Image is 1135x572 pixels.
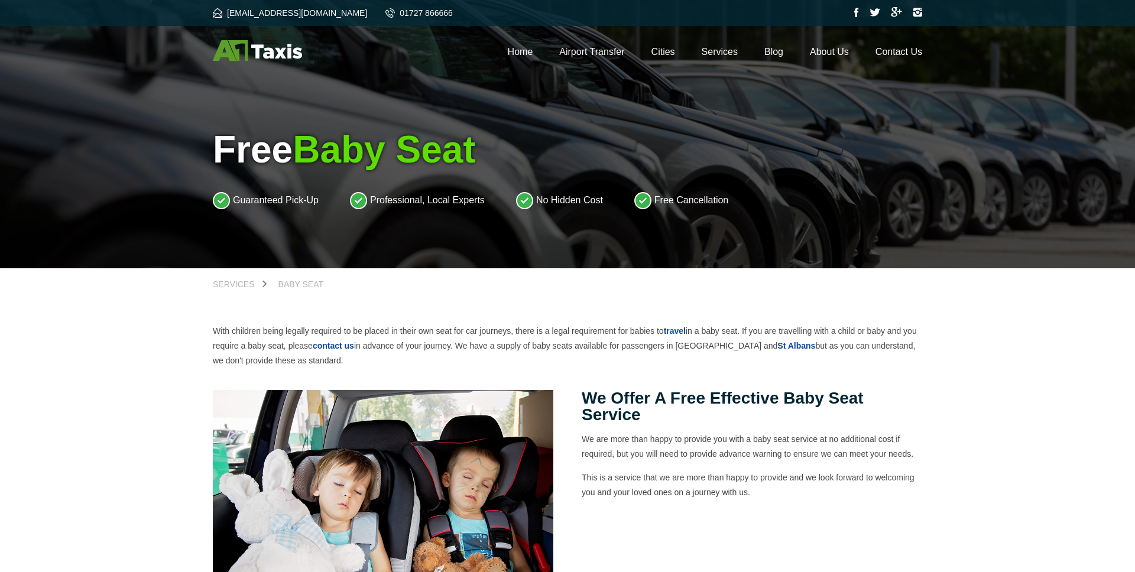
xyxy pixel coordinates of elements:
[777,341,815,350] a: St Albans
[213,128,922,171] h1: Free
[213,8,367,18] a: [EMAIL_ADDRESS][DOMAIN_NAME]
[313,341,354,350] a: contact us
[854,8,859,17] img: Facebook
[516,191,603,209] li: No Hidden Cost
[213,280,267,288] a: Services
[870,8,880,17] img: Twitter
[559,47,624,57] a: Airport Transfer
[508,47,533,57] a: Home
[350,191,485,209] li: Professional, Local Experts
[385,8,453,18] a: 01727 866666
[582,470,922,500] p: This is a service that we are more than happy to provide and we look forward to welcoming you and...
[582,432,922,461] p: We are more than happy to provide you with a baby seat service at no additional cost if required,...
[651,47,675,57] a: Cities
[267,280,336,288] a: Baby Seat
[213,324,922,368] p: With children being legally required to be placed in their own seat for car journeys, there is a ...
[810,47,849,57] a: About Us
[702,47,738,57] a: Services
[764,47,783,57] a: Blog
[213,40,302,61] img: A1 Taxis St Albans LTD
[278,279,324,289] span: Baby Seat
[875,47,922,57] a: Contact Us
[293,128,475,171] span: Baby Seat
[213,191,319,209] li: Guaranteed Pick-Up
[213,279,255,289] span: Services
[582,390,922,423] h2: We offer a free effective baby seat service
[913,8,922,17] img: Instagram
[634,191,728,209] li: Free Cancellation
[891,7,902,17] img: Google Plus
[664,326,686,336] a: travel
